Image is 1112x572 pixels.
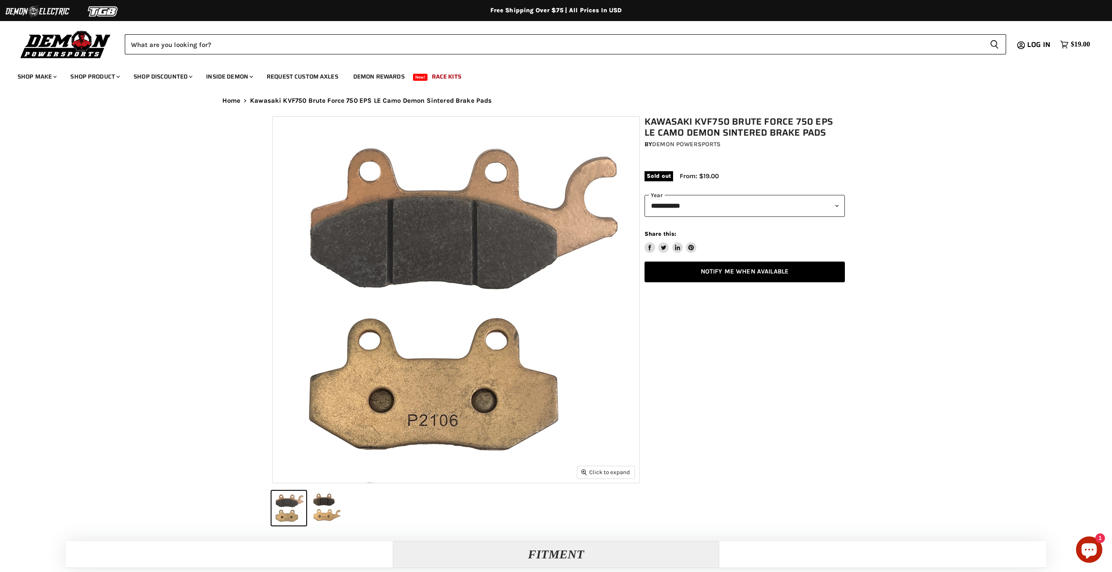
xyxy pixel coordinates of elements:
[1071,40,1090,49] span: $19.00
[347,68,411,86] a: Demon Rewards
[272,491,306,525] button: Kawasaki KVF750 Brute Force 750 EPS LE Camo Demon Sintered Brake Pads thumbnail
[18,29,114,60] img: Demon Powersports
[125,34,983,54] input: Search
[581,469,630,475] span: Click to expand
[645,140,845,149] div: by
[127,68,198,86] a: Shop Discounted
[11,64,1088,86] ul: Main menu
[205,97,908,104] nav: Breadcrumbs
[64,68,125,86] a: Shop Product
[652,140,721,148] a: Demon Powersports
[125,34,1006,54] form: Product
[983,34,1006,54] button: Search
[645,262,845,282] a: Notify Me When Available
[199,68,258,86] a: Inside Demon
[393,541,720,568] button: Fitment
[205,7,908,14] div: Free Shipping Over $75 | All Prices In USD
[1056,38,1094,51] a: $19.00
[309,491,344,525] button: Kawasaki KVF750 Brute Force 750 EPS LE Camo Demon Sintered Brake Pads thumbnail
[1073,536,1105,565] inbox-online-store-chat: Shopify online store chat
[645,116,845,138] h1: Kawasaki KVF750 Brute Force 750 EPS LE Camo Demon Sintered Brake Pads
[1027,39,1050,50] span: Log in
[4,3,70,20] img: Demon Electric Logo 2
[645,195,845,216] select: year
[577,466,634,478] button: Click to expand
[273,117,639,483] img: Kawasaki KVF750 Brute Force 750 EPS LE Camo Demon Sintered Brake Pads
[645,230,676,237] span: Share this:
[645,230,697,253] aside: Share this:
[250,97,492,104] span: Kawasaki KVF750 Brute Force 750 EPS LE Camo Demon Sintered Brake Pads
[413,74,428,81] span: New!
[645,171,673,181] span: Sold out
[680,172,719,180] span: From: $19.00
[11,68,62,86] a: Shop Make
[425,68,468,86] a: Race Kits
[260,68,345,86] a: Request Custom Axles
[222,97,241,104] a: Home
[70,3,136,20] img: TGB Logo 2
[1023,41,1056,49] a: Log in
